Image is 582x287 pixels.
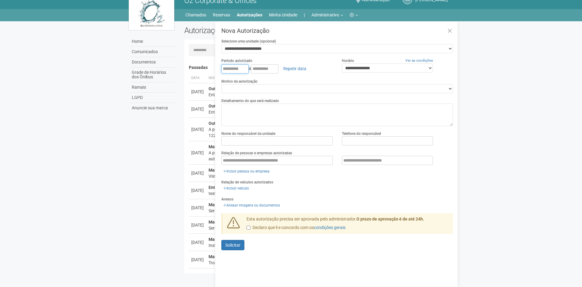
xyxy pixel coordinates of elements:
[279,63,310,74] a: Repetir data
[209,237,233,242] strong: Manutenção
[209,220,233,224] strong: Manutenção
[191,170,204,176] div: [DATE]
[221,240,244,250] button: Solicitar
[209,86,222,91] strong: Outros
[189,73,206,83] th: Data
[130,93,175,103] a: LGPD
[221,168,271,175] a: Incluir pessoa ou empresa
[209,225,429,231] div: Serviço no terraço da unidade 4/401
[225,243,240,248] span: Solicitar
[191,239,204,245] div: [DATE]
[189,65,449,70] h4: Passadas
[221,39,276,44] label: Selecione uma unidade (opcional)
[342,58,354,63] label: Horário
[191,257,204,263] div: [DATE]
[209,173,429,179] div: Vistoria nos equipamentos da Eletromidia. Blocos 01, 05 e 08.
[311,11,343,19] a: Administrativo
[130,103,175,113] a: Anuncie sua marca
[269,11,297,19] a: Minha Unidade
[247,226,250,230] input: Declaro que li e concordo com oscondições gerais
[342,131,381,136] label: Telefone do responsável
[221,196,233,202] label: Anexos
[209,92,429,98] div: Entrada de caçamba para retirada de resíduos de obra. A caçamba deve sair no dia 10/07.
[221,179,273,185] label: Relação de veículos autorizados
[356,217,424,221] strong: O prazo de aprovação é de até 24h.
[184,26,314,35] h2: Autorizações
[209,168,233,173] strong: Manutenção
[191,150,204,156] div: [DATE]
[221,79,257,84] label: Motivo da autorização
[209,126,429,138] div: A pedido da administração a empresa TOLDOS [PERSON_NAME] estará instalando hoje às 19h o toldo ve...
[130,57,175,67] a: Documentos
[247,225,345,231] label: Declaro que li e concordo com os
[191,89,204,95] div: [DATE]
[191,106,204,112] div: [DATE]
[221,28,453,34] h3: Nova Autorização
[191,222,204,228] div: [DATE]
[209,104,222,108] strong: Outros
[209,109,429,115] div: Entrada e [PERSON_NAME] de caçamba para retirada de entulho (solicitado pela administração).
[130,82,175,93] a: Ramais
[209,254,233,259] strong: Manutenção
[209,202,233,207] strong: Manutenção
[213,11,230,19] a: Reservas
[185,11,206,19] a: Chamados
[314,225,345,230] a: condições gerais
[209,260,429,266] div: Troca de Perfil de Alumínio do toldo em pergolado - Bloco 9 | [GEOGRAPHIC_DATA]. Empresa C22 Toldos
[209,190,429,196] div: teste
[130,36,175,47] a: Home
[209,185,224,190] strong: Entrega
[350,11,358,19] a: Configurações
[191,187,204,193] div: [DATE]
[221,185,251,192] a: Incluir veículo
[209,150,429,162] div: A pedido da administração a empresa Alumbre está executando uma manutenção na sala do bloco 4/308...
[209,242,429,248] div: Instalação de calha no telhado do bloco 9.
[130,47,175,57] a: Comunicados
[130,67,175,82] a: Grade de Horários dos Ônibus
[209,144,233,149] strong: Manutenção
[221,202,282,209] a: Anexar imagens ou documentos
[221,58,252,63] label: Período autorizado
[209,121,222,126] strong: Outros
[304,11,305,19] a: |
[221,131,275,136] label: Nome do responsável da unidade
[221,150,292,156] label: Relação de pessoas e empresas autorizadas
[242,216,453,234] div: Esta autorização precisa ser aprovada pelo administrador.
[405,58,433,63] a: Ver as condições
[191,126,204,132] div: [DATE]
[209,208,429,214] div: Serviço de marcenaria na unidade 5/426, a pedido da administração.
[221,98,279,104] label: Detalhamento do que será realizado
[237,11,262,19] a: Autorizações
[206,73,431,83] th: Descrição
[221,63,333,74] div: a
[191,205,204,211] div: [DATE]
